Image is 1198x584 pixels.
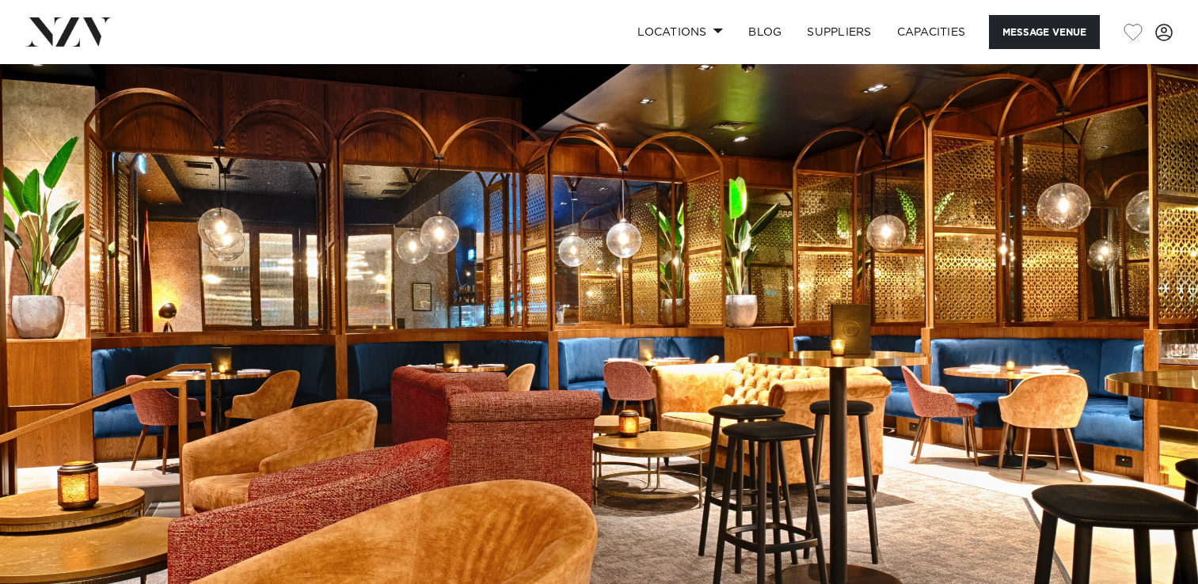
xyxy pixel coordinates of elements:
[794,15,884,49] a: SUPPLIERS
[736,15,794,49] a: BLOG
[625,15,736,49] a: Locations
[884,15,979,49] a: Capacities
[989,15,1100,49] button: Message Venue
[25,17,112,46] img: nzv-logo.png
